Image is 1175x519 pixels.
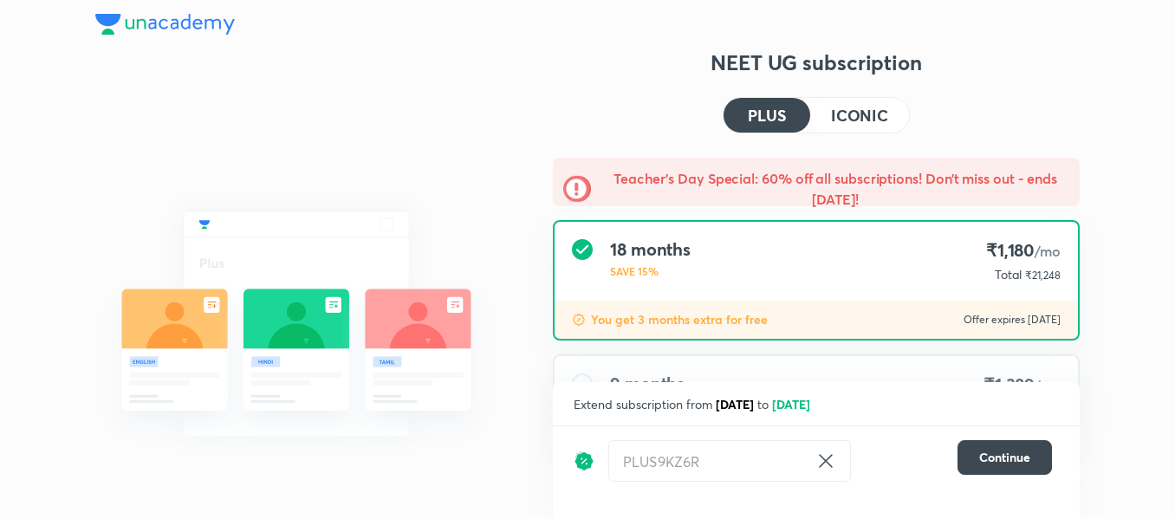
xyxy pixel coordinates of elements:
[609,441,808,482] input: Have a referral code?
[1035,376,1061,394] span: /mo
[979,449,1030,466] span: Continue
[553,49,1080,76] h3: NEET UG subscription
[574,396,814,412] span: Extend subscription from to
[591,311,768,328] p: You get 3 months extra for free
[748,107,786,123] h4: PLUS
[95,173,497,475] img: daily_live_classes_be8fa5af21.svg
[958,440,1052,475] button: Continue
[772,396,810,412] span: [DATE]
[610,373,685,394] h4: 9 months
[964,313,1061,327] p: Offer expires [DATE]
[1035,242,1061,260] span: /mo
[831,107,888,123] h4: ICONIC
[986,239,1061,263] h4: ₹1,180
[983,373,1061,397] h4: ₹1,389
[563,175,591,203] img: -
[724,98,810,133] button: PLUS
[610,239,691,260] h4: 18 months
[1025,269,1061,282] span: ₹21,248
[574,440,594,482] img: discount
[572,313,586,327] img: discount
[716,396,754,412] span: [DATE]
[810,98,909,133] button: ICONIC
[610,263,691,279] p: SAVE 15%
[539,451,1094,464] p: To be paid as a one-time payment
[995,266,1022,283] p: Total
[601,168,1069,210] h5: Teacher’s Day Special: 60% off all subscriptions! Don’t miss out - ends [DATE]!
[95,14,235,35] img: Company Logo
